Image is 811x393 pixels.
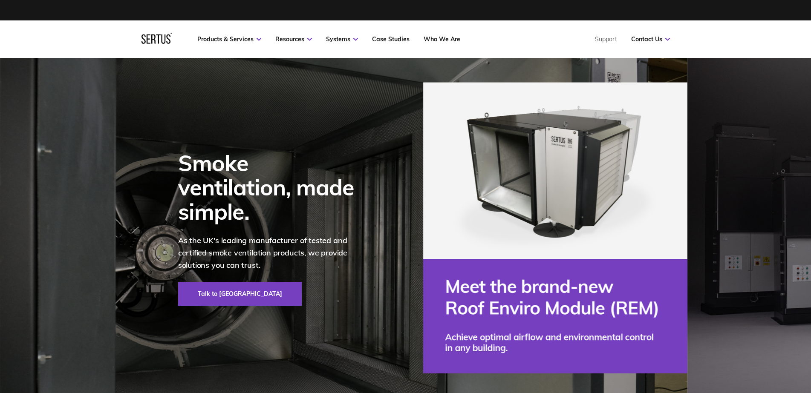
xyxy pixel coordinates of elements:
a: Case Studies [372,35,410,43]
a: Contact Us [631,35,670,43]
a: Talk to [GEOGRAPHIC_DATA] [178,282,302,306]
a: Products & Services [197,35,261,43]
div: Smoke ventilation, made simple. [178,151,366,224]
a: Resources [275,35,312,43]
a: Support [595,35,617,43]
a: Systems [326,35,358,43]
p: As the UK's leading manufacturer of tested and certified smoke ventilation products, we provide s... [178,235,366,271]
a: Who We Are [424,35,460,43]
